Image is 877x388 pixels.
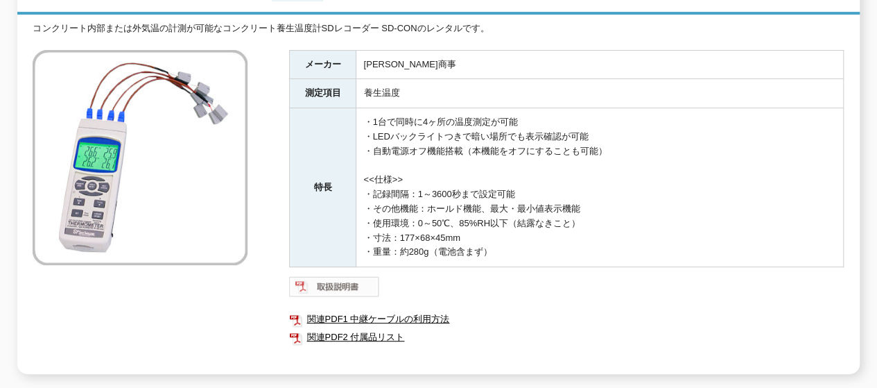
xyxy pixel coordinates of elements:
td: [PERSON_NAME]商事 [356,50,844,79]
img: 取扱説明書 [289,276,380,298]
a: 取扱説明書 [289,285,380,295]
a: 関連PDF1 中継ケーブルの利用方法 [289,310,844,328]
th: 特長 [290,108,356,267]
a: 関連PDF2 付属品リスト [289,328,844,346]
img: コンクリート養生温度計SDレコーダー SD-CON [33,50,248,265]
th: メーカー [290,50,356,79]
div: コンクリート内部または外気温の計測が可能なコンクリート養生温度計SDレコーダー SD-CONのレンタルです。 [33,22,844,36]
td: 養生温度 [356,79,844,108]
td: ・1台で同時に4ヶ所の温度測定が可能 ・LEDバックライトつきで暗い場所でも表示確認が可能 ・自動電源オフ機能搭載（本機能をオフにすることも可能） <<仕様>> ・記録間隔：1～3600秒まで設... [356,108,844,267]
th: 測定項目 [290,79,356,108]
